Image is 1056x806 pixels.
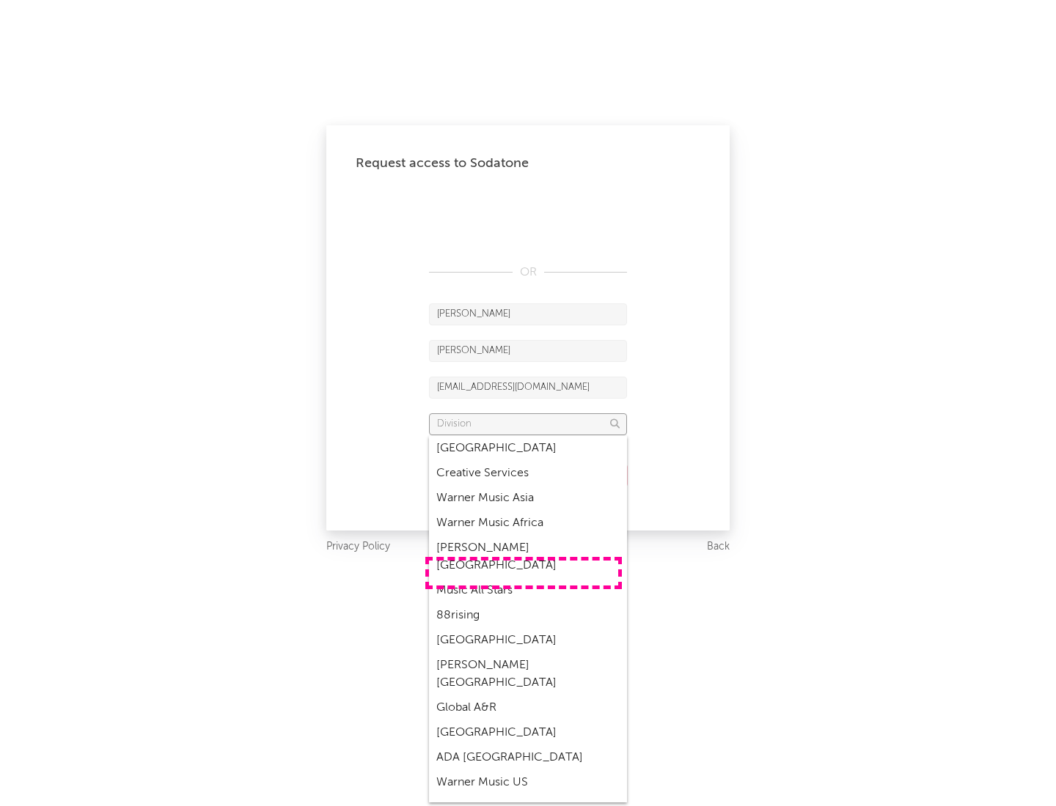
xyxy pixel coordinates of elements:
div: Warner Music Africa [429,511,627,536]
input: Email [429,377,627,399]
a: Privacy Policy [326,538,390,556]
input: First Name [429,303,627,325]
div: Global A&R [429,695,627,720]
input: Division [429,413,627,435]
div: Request access to Sodatone [356,155,700,172]
div: [PERSON_NAME] [GEOGRAPHIC_DATA] [429,536,627,578]
div: OR [429,264,627,281]
div: Warner Music Asia [429,486,627,511]
a: Back [707,538,730,556]
div: [GEOGRAPHIC_DATA] [429,436,627,461]
div: [GEOGRAPHIC_DATA] [429,720,627,745]
div: Creative Services [429,461,627,486]
div: Warner Music US [429,770,627,795]
div: [GEOGRAPHIC_DATA] [429,628,627,653]
div: 88rising [429,603,627,628]
div: [PERSON_NAME] [GEOGRAPHIC_DATA] [429,653,627,695]
input: Last Name [429,340,627,362]
div: ADA [GEOGRAPHIC_DATA] [429,745,627,770]
div: Music All Stars [429,578,627,603]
